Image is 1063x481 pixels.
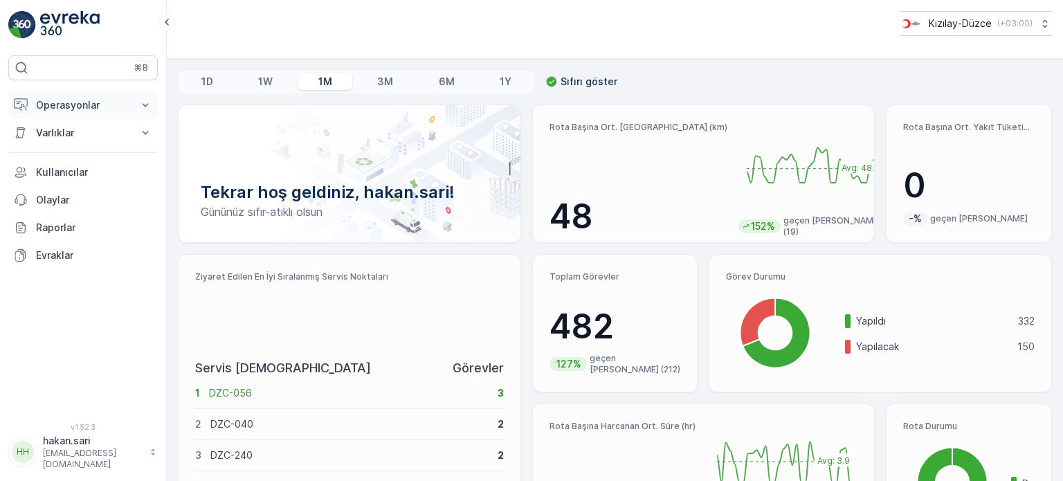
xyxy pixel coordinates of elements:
p: Kullanıcılar [36,165,152,179]
button: Kızılay-Düzce(+03:00) [899,11,1052,36]
p: Sıfırı göster [561,75,617,89]
p: 3 [498,386,504,400]
p: Olaylar [36,193,152,207]
p: Görevler [453,359,504,378]
a: Evraklar [8,242,158,269]
p: Raporlar [36,221,152,235]
p: geçen [PERSON_NAME] [930,213,1028,224]
p: 3 [195,448,201,462]
p: -% [907,212,923,226]
span: v 1.52.3 [8,423,158,431]
a: Olaylar [8,186,158,214]
p: Görev Durumu [726,271,1035,282]
p: ⌘B [134,62,148,73]
p: geçen [PERSON_NAME] (19) [783,215,887,237]
p: Yapılacak [856,340,1008,354]
p: 2 [498,417,504,431]
p: Rota Başına Ort. [GEOGRAPHIC_DATA] (km) [549,122,727,133]
img: logo [8,11,36,39]
div: HH [12,441,34,463]
p: Varlıklar [36,126,130,140]
p: 332 [1018,314,1035,328]
p: Rota Başına Ort. Yakıt Tüketimi (lt) [903,122,1035,133]
p: 1Y [500,75,511,89]
p: 482 [549,306,681,347]
p: DZC-056 [209,386,489,400]
button: HHhakan.sari[EMAIL_ADDRESS][DOMAIN_NAME] [8,434,158,470]
p: 127% [555,357,583,371]
p: Kızılay-Düzce [929,17,992,30]
p: Servis [DEMOGRAPHIC_DATA] [195,359,371,378]
p: Toplam Görevler [549,271,681,282]
p: 1M [318,75,332,89]
p: 1D [201,75,213,89]
p: [EMAIL_ADDRESS][DOMAIN_NAME] [43,448,143,470]
p: 150 [1017,340,1035,354]
p: DZC-040 [210,417,489,431]
p: 3M [377,75,393,89]
p: Ziyaret Edilen En İyi Sıralanmış Servis Noktaları [195,271,504,282]
p: 6M [439,75,455,89]
a: Raporlar [8,214,158,242]
img: download_svj7U3e.png [899,16,923,31]
p: Operasyonlar [36,98,130,112]
p: Yapıldı [856,314,1009,328]
p: Rota Durumu [903,421,1035,432]
p: Rota Başına Harcanan Ort. Süre (hr) [549,421,698,432]
p: Evraklar [36,248,152,262]
p: Gününüz sıfır-atıklı olsun [201,203,498,220]
button: Varlıklar [8,119,158,147]
p: 0 [903,165,1035,206]
p: Tekrar hoş geldiniz, hakan.sari! [201,181,498,203]
a: Kullanıcılar [8,158,158,186]
button: Operasyonlar [8,91,158,119]
p: DZC-240 [210,448,489,462]
p: 1 [195,386,200,400]
p: 2 [498,448,504,462]
p: 48 [549,196,727,237]
p: 2 [195,417,201,431]
p: geçen [PERSON_NAME] (212) [590,353,680,375]
p: 1W [258,75,273,89]
p: ( +03:00 ) [997,18,1033,29]
p: hakan.sari [43,434,143,448]
img: logo_light-DOdMpM7g.png [40,11,100,39]
p: 152% [749,219,776,233]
